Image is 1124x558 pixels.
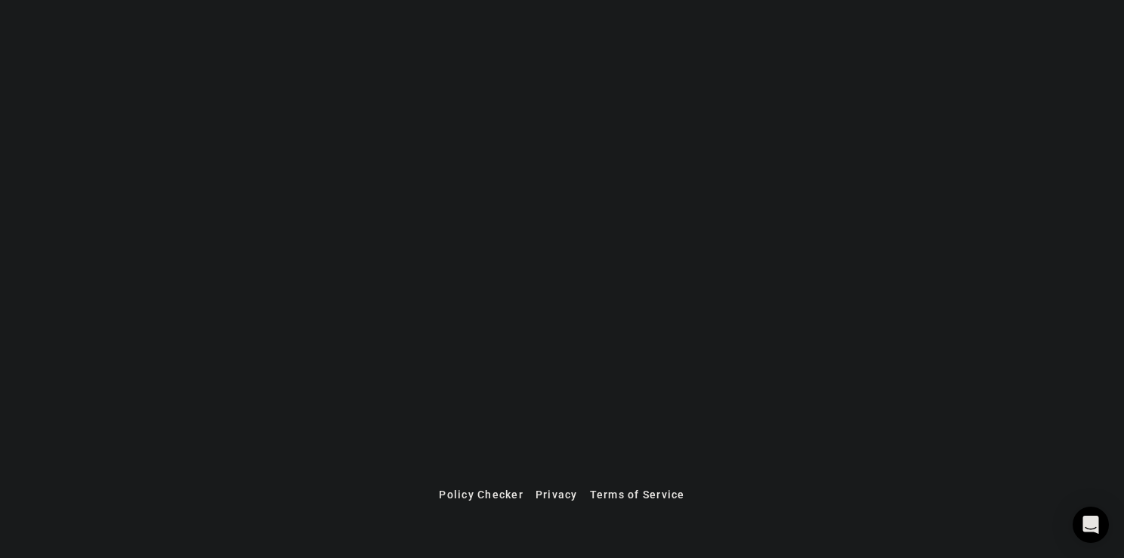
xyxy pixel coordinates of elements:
[584,481,691,508] button: Terms of Service
[439,489,523,501] span: Policy Checker
[536,489,578,501] span: Privacy
[530,481,584,508] button: Privacy
[590,489,685,501] span: Terms of Service
[1073,507,1109,543] div: Open Intercom Messenger
[433,481,530,508] button: Policy Checker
